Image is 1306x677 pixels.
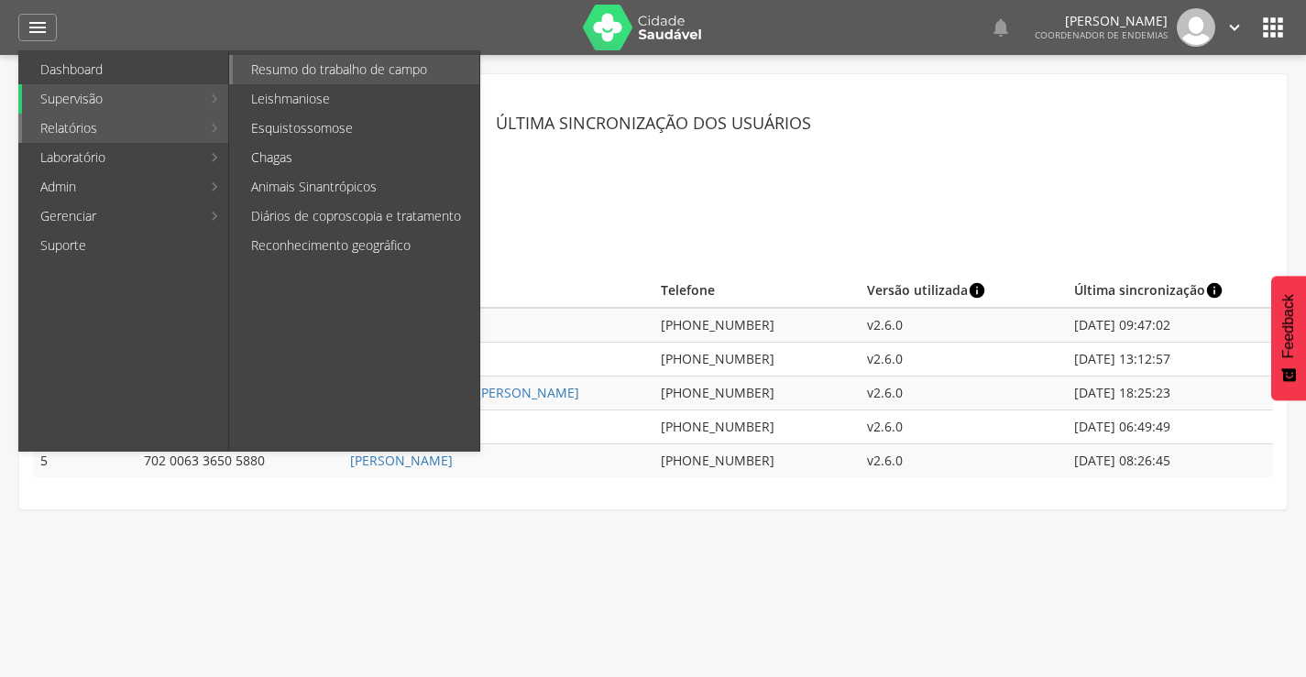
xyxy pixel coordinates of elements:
i: info [1205,281,1224,300]
header: Última sincronização dos usuários [33,106,1273,139]
a:  [18,14,57,41]
a: Reconhecimento geográfico [233,231,479,260]
td: v2.6.0 [860,410,1067,444]
a: Supervisão [22,84,201,114]
a: Dashboard [22,55,228,84]
td: [DATE] 08:26:45 [1067,444,1274,478]
td: [DATE] 13:12:57 [1067,343,1274,377]
td: [PHONE_NUMBER] [653,308,861,343]
td: v2.6.0 [860,343,1067,377]
div: Última sincronização [1074,281,1267,300]
a: Laboratório [22,143,201,172]
td: [PHONE_NUMBER] [653,410,861,444]
td: v2.6.0 [860,308,1067,343]
button: Feedback - Mostrar pesquisa [1271,276,1306,400]
i:  [1224,17,1245,38]
p: A versão atual do aplicativo é [33,212,1273,237]
td: [DATE] 18:25:23 [1067,377,1274,410]
a:  [1224,8,1245,47]
a: Gerenciar [22,202,201,231]
a: Admin [22,172,201,202]
a: Chagas [233,143,479,172]
a: Animais Sinantrópicos [233,172,479,202]
a: [PERSON_NAME] [350,452,453,469]
a: Leishmaniose [233,84,479,114]
div: Versão utilizada [867,281,1059,300]
td: 702 0063 3650 5880 [137,444,344,478]
i:  [1258,13,1288,42]
td: [DATE] 09:47:02 [1067,308,1274,343]
i: info [968,281,986,300]
td: [DATE] 06:49:49 [1067,410,1274,444]
th: Nome [343,274,653,308]
span: Coordenador de Endemias [1035,28,1168,41]
th: Informação da data em que o ACS ou ACE realizou a sincronização pela última vez. [1067,274,1274,308]
th: Informação da versão do aplicativo em que o ACS ou ACE realizou a sincronização pela última vez. [860,274,1067,308]
a: Diários de coproscopia e tratamento [233,202,479,231]
td: v2.6.0 [860,444,1067,478]
td: [PHONE_NUMBER] [653,444,861,478]
i:  [990,16,1012,38]
td: v2.6.0 [860,377,1067,410]
th: Telefone [653,274,861,308]
td: [PHONE_NUMBER] [653,343,861,377]
a: Resumo do trabalho de campo [233,55,479,84]
span: Feedback [1280,294,1297,358]
a:  [990,8,1012,47]
td: [PHONE_NUMBER] [653,377,861,410]
a: Esquistossomose [233,114,479,143]
a: Suporte [22,231,228,260]
p: [PERSON_NAME] [1035,15,1168,27]
td: 5 [33,444,137,478]
i:  [27,16,49,38]
a: Relatórios [22,114,201,143]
